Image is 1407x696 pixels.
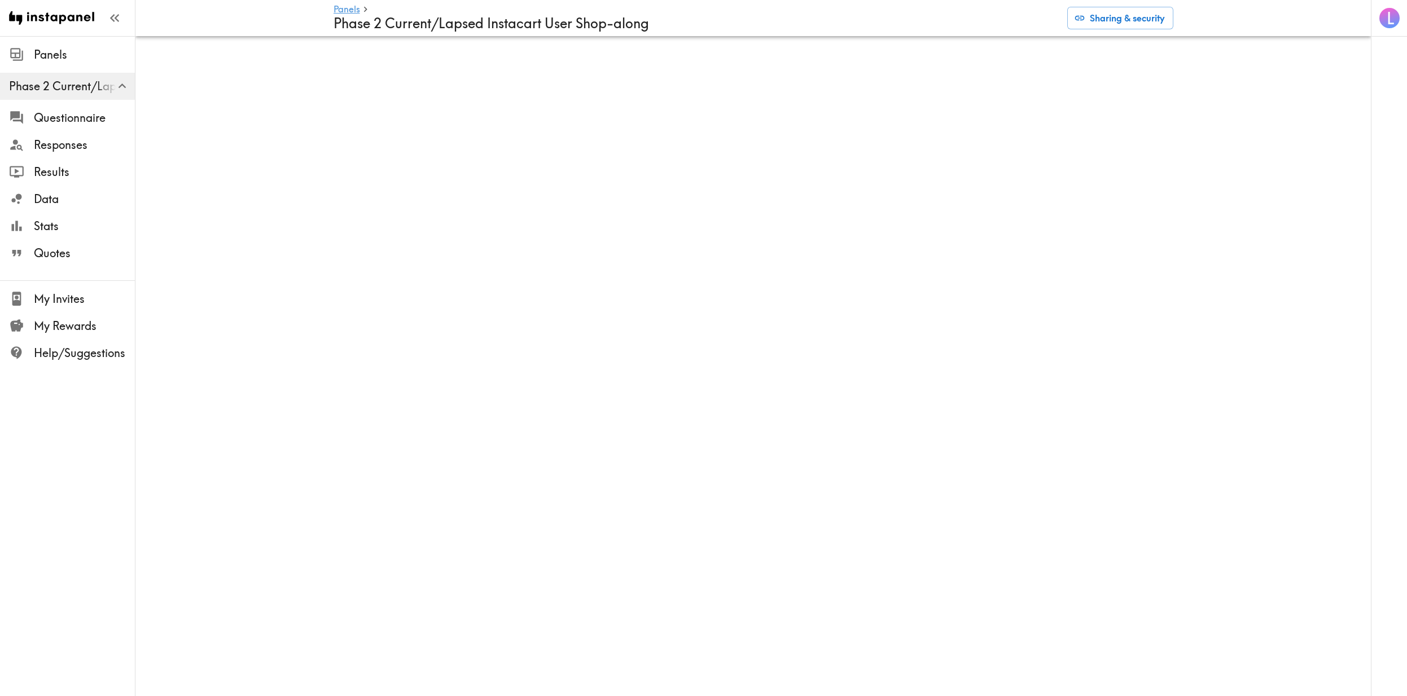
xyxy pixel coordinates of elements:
[34,110,135,126] span: Questionnaire
[334,5,360,15] a: Panels
[34,137,135,153] span: Responses
[34,191,135,207] span: Data
[34,345,135,361] span: Help/Suggestions
[1067,7,1173,29] button: Sharing & security
[34,218,135,234] span: Stats
[9,78,135,94] span: Phase 2 Current/Lapsed Instacart User Shop-along
[1378,7,1401,29] button: L
[34,291,135,307] span: My Invites
[34,164,135,180] span: Results
[1387,8,1394,28] span: L
[334,15,1058,32] h4: Phase 2 Current/Lapsed Instacart User Shop-along
[34,47,135,63] span: Panels
[34,245,135,261] span: Quotes
[34,318,135,334] span: My Rewards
